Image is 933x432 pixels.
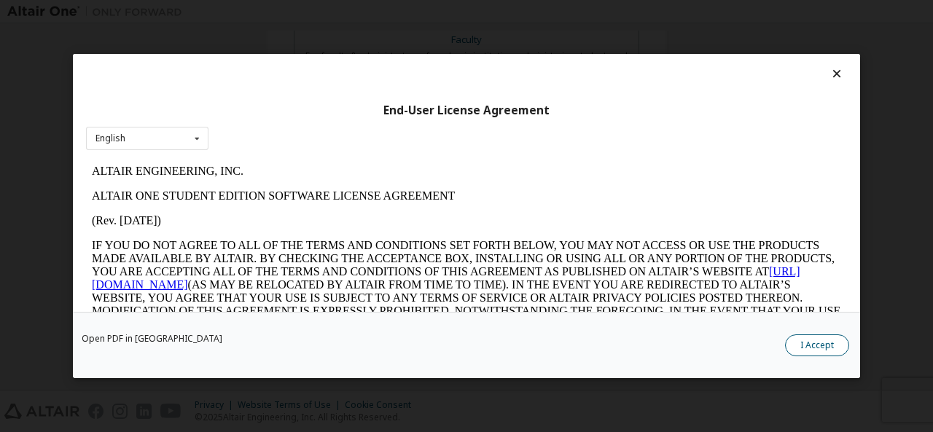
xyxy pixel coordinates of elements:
[86,103,847,118] div: End-User License Agreement
[6,80,755,185] p: IF YOU DO NOT AGREE TO ALL OF THE TERMS AND CONDITIONS SET FORTH BELOW, YOU MAY NOT ACCESS OR USE...
[95,134,125,143] div: English
[82,334,222,343] a: Open PDF in [GEOGRAPHIC_DATA]
[6,55,755,68] p: (Rev. [DATE])
[6,31,755,44] p: ALTAIR ONE STUDENT EDITION SOFTWARE LICENSE AGREEMENT
[6,6,755,19] p: ALTAIR ENGINEERING, INC.
[785,334,849,356] button: I Accept
[6,106,714,132] a: [URL][DOMAIN_NAME]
